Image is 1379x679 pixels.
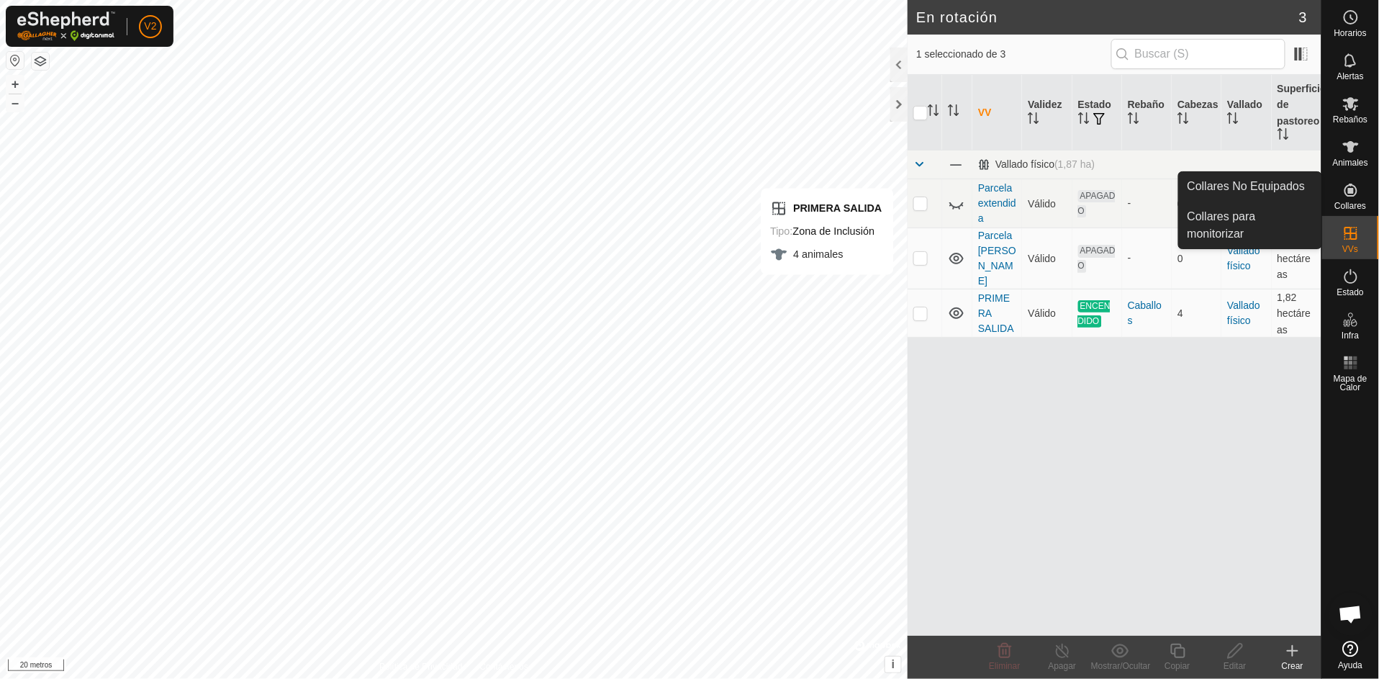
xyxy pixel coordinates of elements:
[379,660,462,673] a: Política de Privacidad
[1177,99,1219,110] font: Cabezas
[1334,28,1367,38] font: Horarios
[1028,114,1039,126] p-sorticon: Activar para ordenar
[1337,287,1364,297] font: Estado
[1333,158,1368,168] font: Animales
[379,662,462,672] font: Política de Privacidad
[1227,99,1262,110] font: Vallado
[1028,307,1056,319] font: Válido
[1337,71,1364,81] font: Alertas
[793,249,844,261] font: 4 animales
[1128,99,1165,110] font: Rebaño
[1128,114,1139,126] p-sorticon: Activar para ordenar
[1188,210,1256,240] font: Collares para monitorizar
[1078,246,1116,271] font: APAGADO
[916,9,998,25] font: En rotación
[793,203,882,215] font: PRIMERA SALIDA
[1278,237,1311,280] font: 0,45 hectáreas
[1078,99,1112,110] font: Estado
[1177,253,1183,264] font: 0
[1227,114,1239,126] p-sorticon: Activar para ordenar
[885,657,901,673] button: i
[1329,593,1373,636] div: Chat abierto
[1177,307,1183,319] font: 4
[1049,661,1077,671] font: Apagar
[1078,114,1090,126] p-sorticon: Activar para ordenar
[978,107,992,118] font: VV
[1333,114,1367,125] font: Rebaños
[978,230,1016,287] a: Parcela [PERSON_NAME]
[1334,374,1367,392] font: Mapa de Calor
[1179,202,1321,248] a: Collares para monitorizar
[1078,301,1111,326] font: ENCENDIDO
[480,660,528,673] a: Contáctenos
[1054,158,1095,170] font: (1,87 ha)
[1188,180,1306,192] font: Collares No Equipados
[1028,253,1056,264] font: Válido
[1342,244,1358,254] font: VVs
[948,107,959,118] p-sorticon: Activar para ordenar
[928,107,939,118] p-sorticon: Activar para ordenar
[6,76,24,93] button: +
[1128,252,1131,264] font: -
[1278,83,1326,126] font: Superficie de pastoreo
[1091,661,1151,671] font: Mostrar/Ocultar
[1282,661,1303,671] font: Crear
[1339,660,1363,670] font: Ayuda
[12,95,19,110] font: –
[1028,198,1056,210] font: Válido
[892,658,895,670] font: i
[480,662,528,672] font: Contáctenos
[1078,192,1116,217] font: APAGADO
[1278,130,1289,142] p-sorticon: Activar para ordenar
[1128,197,1131,209] font: -
[1334,201,1366,211] font: Collares
[1227,245,1260,271] a: Vallado físico
[17,12,115,41] img: Logotipo de Gallagher
[1179,172,1321,201] a: Collares No Equipados
[989,661,1020,671] font: Eliminar
[1028,99,1062,110] font: Validez
[978,182,1016,224] a: Parcela extendida
[995,158,1054,170] font: Vallado físico
[770,226,792,238] font: Tipo:
[1342,330,1359,341] font: Infra
[6,94,24,112] button: –
[916,48,1006,60] font: 1 seleccionado de 3
[1322,635,1379,675] a: Ayuda
[32,53,49,70] button: Capas del Mapa
[6,52,24,69] button: Restablecer Mapa
[1278,292,1311,335] font: 1,82 hectáreas
[1224,661,1246,671] font: Editar
[978,292,1014,334] a: PRIMERA SALIDA
[12,76,19,91] font: +
[1165,661,1190,671] font: Copiar
[1299,9,1307,25] font: 3
[144,20,156,32] font: V2
[1128,300,1162,326] font: Caballos
[1177,114,1189,126] p-sorticon: Activar para ordenar
[1227,300,1260,326] a: Vallado físico
[1111,39,1285,69] input: Buscar (S)
[793,226,875,238] font: Zona de Inclusión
